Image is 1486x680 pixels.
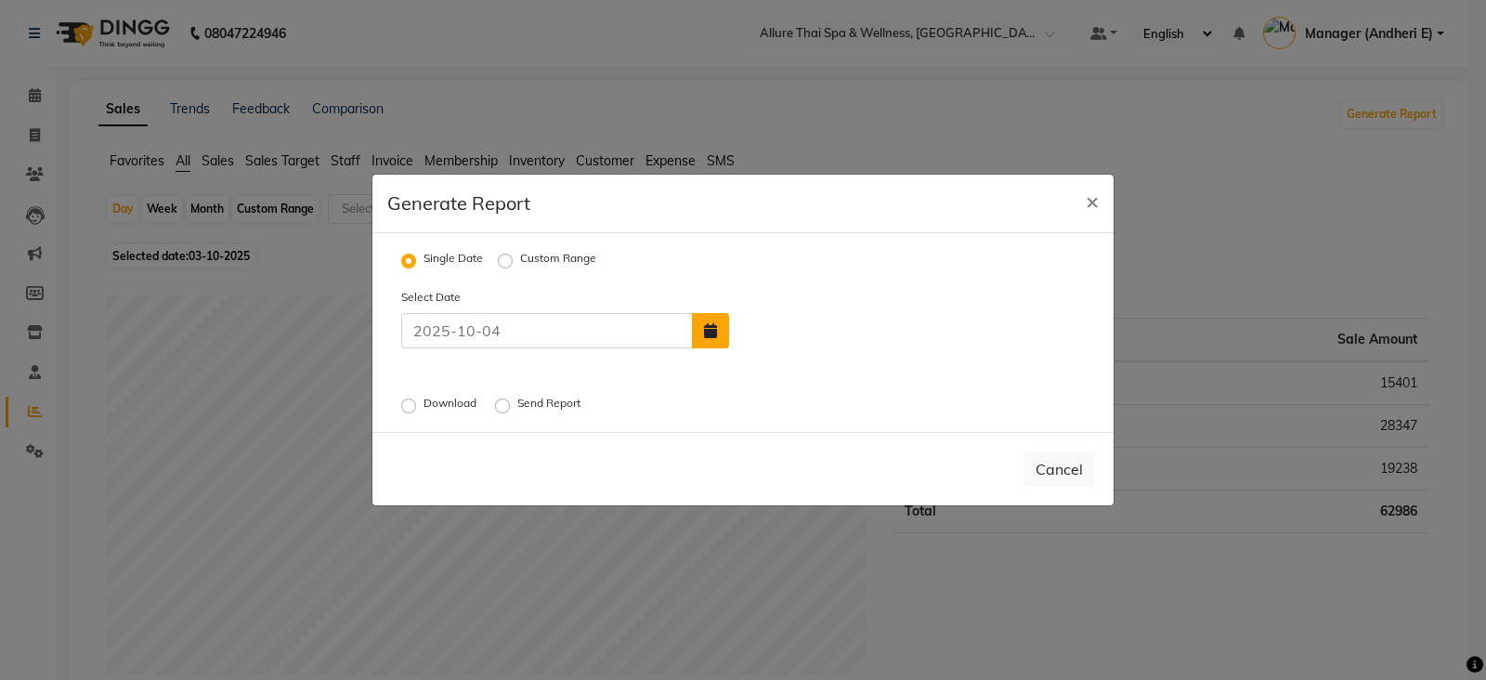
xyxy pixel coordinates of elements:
span: × [1086,187,1099,215]
h5: Generate Report [387,190,530,217]
label: Select Date [387,289,566,306]
label: Single Date [424,250,483,272]
label: Send Report [517,395,584,417]
label: Download [424,395,480,417]
button: Close [1071,175,1114,227]
label: Custom Range [520,250,596,272]
button: Cancel [1023,451,1095,487]
input: 2025-10-04 [401,313,693,348]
